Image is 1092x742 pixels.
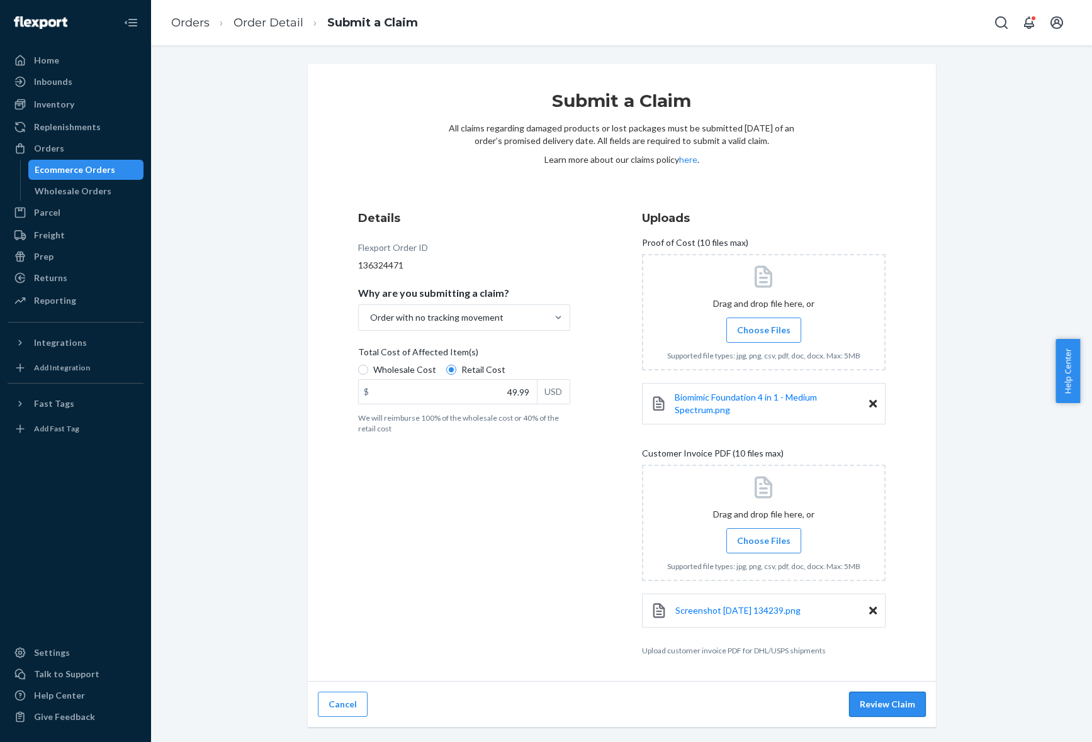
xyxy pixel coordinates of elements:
[34,250,53,263] div: Prep
[234,16,303,30] a: Order Detail
[161,4,428,42] ol: breadcrumbs
[171,16,210,30] a: Orders
[8,50,144,70] a: Home
[679,154,697,165] a: here
[358,365,368,375] input: Wholesale Cost
[642,447,784,465] span: Customer Invoice PDF (10 files max)
[737,534,791,547] span: Choose Files
[35,163,115,176] div: Ecommerce Orders
[1044,10,1069,35] button: Open account menu
[34,668,99,680] div: Talk to Support
[373,363,436,376] span: Wholesale Cost
[675,391,869,416] a: Biomimic Foundation 4 in 1 - Medium Spectrum.png
[675,605,801,616] span: Screenshot [DATE] 134239.png
[8,202,144,223] a: Parcel
[675,392,817,415] span: Biomimic Foundation 4 in 1 - Medium Spectrum.png
[34,423,79,434] div: Add Fast Tag
[359,380,537,404] input: $USD
[8,419,144,439] a: Add Fast Tag
[737,324,791,336] span: Choose Files
[34,689,85,702] div: Help Center
[34,98,74,111] div: Inventory
[327,16,418,30] a: Submit a Claim
[8,268,144,288] a: Returns
[359,380,374,404] div: $
[35,185,111,197] div: Wholesale Orders
[34,294,76,307] div: Reporting
[461,363,505,376] span: Retail Cost
[14,16,67,29] img: Flexport logo
[8,117,144,137] a: Replenishments
[8,138,144,158] a: Orders
[358,259,570,272] div: 136324471
[8,333,144,353] button: Integrations
[8,685,144,706] a: Help Center
[449,89,795,122] h1: Submit a Claim
[34,711,95,723] div: Give Feedback
[8,707,144,727] button: Give Feedback
[849,692,926,717] button: Review Claim
[1055,339,1080,403] button: Help Center
[34,362,90,373] div: Add Integration
[370,311,504,324] div: Order with no tracking movement
[1016,10,1042,35] button: Open notifications
[8,664,144,684] a: Talk to Support
[8,358,144,378] a: Add Integration
[989,10,1014,35] button: Open Search Box
[358,287,509,299] p: Why are you submitting a claim?
[34,75,72,88] div: Inbounds
[642,236,748,254] span: Proof of Cost (10 files max)
[8,246,144,267] a: Prep
[446,365,456,375] input: Retail Cost
[34,646,70,659] div: Settings
[34,206,60,219] div: Parcel
[449,153,795,166] p: Learn more about our claims policy .
[642,210,886,226] h3: Uploads
[358,413,570,434] p: We will reimburse 100% of the wholesale cost or 40% of the retail cost
[537,380,570,404] div: USD
[8,394,144,414] button: Fast Tags
[34,121,101,133] div: Replenishments
[449,122,795,147] p: All claims regarding damaged products or lost packages must be submitted [DATE] of an order’s pro...
[34,54,59,67] div: Home
[28,181,144,201] a: Wholesale Orders
[8,291,144,311] a: Reporting
[318,692,368,717] button: Cancel
[34,142,64,155] div: Orders
[34,272,67,284] div: Returns
[358,346,478,363] span: Total Cost of Affected Item(s)
[28,160,144,180] a: Ecommerce Orders
[642,645,886,656] p: Upload customer invoice PDF for DHL/USPS shipments
[8,643,144,663] a: Settings
[358,241,428,259] div: Flexport Order ID
[118,10,144,35] button: Close Navigation
[8,94,144,114] a: Inventory
[34,336,87,349] div: Integrations
[34,397,74,410] div: Fast Tags
[34,229,65,241] div: Freight
[8,72,144,92] a: Inbounds
[8,225,144,245] a: Freight
[358,210,570,226] h3: Details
